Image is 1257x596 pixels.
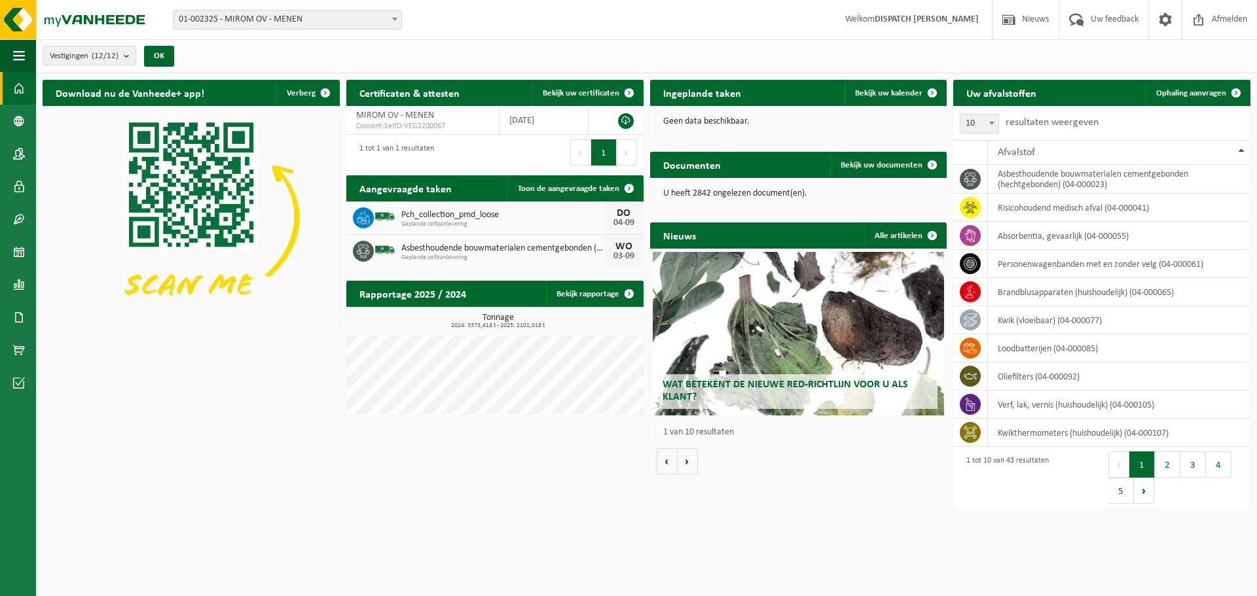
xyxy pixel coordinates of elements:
[988,250,1250,278] td: personenwagenbanden met en zonder velg (04-000061)
[546,281,642,307] a: Bekijk rapportage
[353,313,644,329] h3: Tonnage
[617,139,637,166] button: Next
[43,46,136,65] button: Vestigingen(12/12)
[663,117,934,126] p: Geen data beschikbaar.
[988,165,1250,194] td: asbesthoudende bouwmaterialen cementgebonden (hechtgebonden) (04-000023)
[144,46,174,67] button: OK
[276,80,338,106] button: Verberg
[173,10,402,29] span: 01-002325 - MIROM OV - MENEN
[374,239,396,261] img: BL-SO-LV
[988,419,1250,447] td: kwikthermometers (huishoudelijk) (04-000107)
[543,89,619,97] span: Bekijk uw certificaten
[960,450,1049,505] div: 1 tot 10 van 43 resultaten
[988,334,1250,362] td: loodbatterijen (04-000085)
[960,114,998,133] span: 10
[988,222,1250,250] td: absorbentia, gevaarlijk (04-000055)
[356,121,489,131] span: Consent-SelfD-VEG2200067
[998,147,1035,158] span: Afvalstof
[1156,89,1226,97] span: Ophaling aanvragen
[650,152,734,177] h2: Documenten
[988,362,1250,391] td: oliefilters (04-000092)
[1206,451,1231,478] button: 4
[1134,478,1154,504] button: Next
[346,80,473,105] h2: Certificaten & attesten
[611,219,637,228] div: 04-09
[173,10,401,29] span: 01-002325 - MIROM OV - MENEN
[346,281,479,306] h2: Rapportage 2025 / 2024
[1180,451,1206,478] button: 3
[500,106,589,135] td: [DATE]
[1108,478,1134,504] button: 5
[864,222,945,249] a: Alle artikelen
[374,205,396,228] img: BL-SO-LV
[663,428,941,437] p: 1 van 10 resultaten
[1146,80,1249,106] a: Ophaling aanvragen
[953,80,1049,105] h2: Uw afvalstoffen
[875,14,979,24] strong: DISPATCH [PERSON_NAME]
[401,254,604,262] span: Geplande zelfaanlevering
[988,278,1250,306] td: brandblusapparaten (huishoudelijk) (04-000065)
[650,222,709,248] h2: Nieuws
[1006,117,1099,128] label: resultaten weergeven
[678,448,698,474] button: Volgende
[353,138,434,167] div: 1 tot 1 van 1 resultaten
[611,252,637,261] div: 03-09
[401,210,604,220] span: Pch_collection_pmd_loose
[401,220,604,228] span: Geplande zelfaanlevering
[845,80,945,106] a: Bekijk uw kalender
[988,306,1250,334] td: kwik (vloeibaar) (04-000077)
[92,52,118,60] count: (12/12)
[841,161,922,169] span: Bekijk uw documenten
[50,46,118,66] span: Vestigingen
[830,152,945,178] a: Bekijk uw documenten
[1108,451,1129,478] button: Previous
[346,175,465,201] h2: Aangevraagde taken
[353,323,644,329] span: 2024: 3375,418 t - 2025: 2101,018 t
[1155,451,1180,478] button: 2
[663,379,908,402] span: Wat betekent de nieuwe RED-richtlijn voor u als klant?
[570,139,591,166] button: Previous
[518,184,619,193] span: Toon de aangevraagde taken
[591,139,617,166] button: 1
[960,114,999,133] span: 10
[287,89,316,97] span: Verberg
[43,106,340,328] img: Download de VHEPlus App
[1129,451,1155,478] button: 1
[507,175,642,202] a: Toon de aangevraagde taken
[988,194,1250,222] td: risicohoudend medisch afval (04-000041)
[657,448,678,474] button: Vorige
[611,208,637,219] div: DO
[43,80,217,105] h2: Download nu de Vanheede+ app!
[650,80,754,105] h2: Ingeplande taken
[988,391,1250,419] td: verf, lak, vernis (huishoudelijk) (04-000105)
[401,243,604,254] span: Asbesthoudende bouwmaterialen cementgebonden (hechtgebonden)
[653,252,944,415] a: Wat betekent de nieuwe RED-richtlijn voor u als klant?
[663,189,934,198] p: U heeft 2842 ongelezen document(en).
[532,80,642,106] a: Bekijk uw certificaten
[855,89,922,97] span: Bekijk uw kalender
[356,111,434,120] span: MIROM OV - MENEN
[611,241,637,252] div: WO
